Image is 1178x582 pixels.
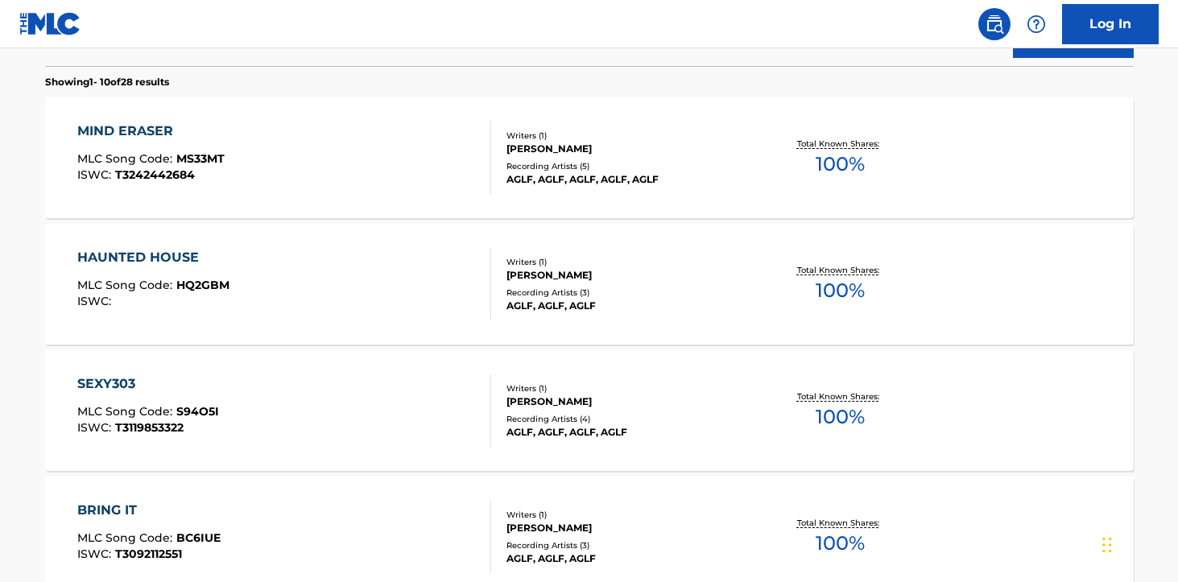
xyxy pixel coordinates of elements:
[77,248,229,267] div: HAUNTED HOUSE
[45,75,169,89] p: Showing 1 - 10 of 28 results
[506,509,750,521] div: Writers ( 1 )
[19,12,81,35] img: MLC Logo
[816,150,865,179] span: 100 %
[506,299,750,313] div: AGLF, AGLF, AGLF
[506,268,750,283] div: [PERSON_NAME]
[506,551,750,566] div: AGLF, AGLF, AGLF
[506,142,750,156] div: [PERSON_NAME]
[506,287,750,299] div: Recording Artists ( 3 )
[45,224,1134,345] a: HAUNTED HOUSEMLC Song Code:HQ2GBMISWC:Writers (1)[PERSON_NAME]Recording Artists (3)AGLF, AGLF, AG...
[506,425,750,440] div: AGLF, AGLF, AGLF, AGLF
[506,394,750,409] div: [PERSON_NAME]
[506,172,750,187] div: AGLF, AGLF, AGLF, AGLF, AGLF
[797,138,883,150] p: Total Known Shares:
[77,404,176,419] span: MLC Song Code :
[77,374,219,394] div: SEXY303
[506,130,750,142] div: Writers ( 1 )
[77,151,176,166] span: MLC Song Code :
[77,122,225,141] div: MIND ERASER
[115,420,184,435] span: T3119853322
[77,547,115,561] span: ISWC :
[77,167,115,182] span: ISWC :
[1027,14,1046,34] img: help
[797,390,883,402] p: Total Known Shares:
[115,547,182,561] span: T3092112551
[506,382,750,394] div: Writers ( 1 )
[77,420,115,435] span: ISWC :
[985,14,1004,34] img: search
[1102,521,1112,569] div: Drag
[115,167,195,182] span: T3242442684
[816,276,865,305] span: 100 %
[506,521,750,535] div: [PERSON_NAME]
[978,8,1011,40] a: Public Search
[506,539,750,551] div: Recording Artists ( 3 )
[77,294,115,308] span: ISWC :
[797,517,883,529] p: Total Known Shares:
[77,501,221,520] div: BRING IT
[1020,8,1052,40] div: Help
[176,530,221,545] span: BC6IUE
[1062,4,1159,44] a: Log In
[77,278,176,292] span: MLC Song Code :
[506,256,750,268] div: Writers ( 1 )
[1097,505,1178,582] iframe: Chat Widget
[176,404,219,419] span: S94O5I
[77,530,176,545] span: MLC Song Code :
[45,350,1134,471] a: SEXY303MLC Song Code:S94O5IISWC:T3119853322Writers (1)[PERSON_NAME]Recording Artists (4)AGLF, AGL...
[816,529,865,558] span: 100 %
[176,278,229,292] span: HQ2GBM
[176,151,225,166] span: MS33MT
[45,97,1134,218] a: MIND ERASERMLC Song Code:MS33MTISWC:T3242442684Writers (1)[PERSON_NAME]Recording Artists (5)AGLF,...
[506,160,750,172] div: Recording Artists ( 5 )
[506,413,750,425] div: Recording Artists ( 4 )
[816,402,865,431] span: 100 %
[797,264,883,276] p: Total Known Shares:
